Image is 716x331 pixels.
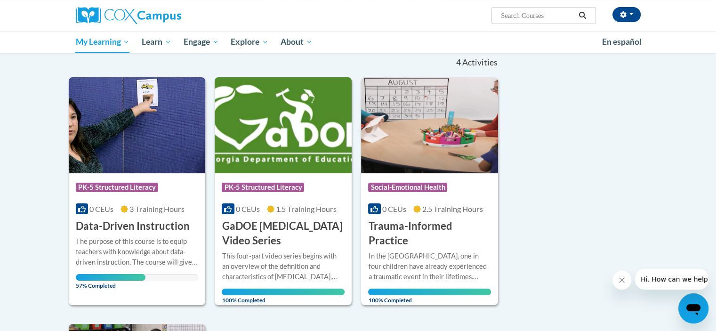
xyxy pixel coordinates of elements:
span: 100% Completed [222,289,345,304]
button: Account Settings [612,7,641,22]
img: Course Logo [215,77,352,173]
iframe: Button to launch messaging window [678,293,708,323]
span: PK-5 Structured Literacy [76,183,158,192]
span: Explore [231,36,268,48]
div: Your progress [368,289,491,295]
h3: Data-Driven Instruction [76,219,190,234]
span: About [281,36,313,48]
a: Engage [177,31,225,53]
a: Learn [136,31,177,53]
span: 57% Completed [76,274,146,289]
h3: Trauma-Informed Practice [368,219,491,248]
div: Your progress [222,289,345,295]
a: Course LogoPK-5 Structured Literacy0 CEUs1.5 Training Hours GaDOE [MEDICAL_DATA] Video SeriesThis... [215,77,352,305]
span: 3 Training Hours [129,204,185,213]
span: My Learning [75,36,129,48]
span: PK-5 Structured Literacy [222,183,304,192]
span: 4 [456,57,460,68]
div: In the [GEOGRAPHIC_DATA], one in four children have already experienced a traumatic event in thei... [368,251,491,282]
div: Your progress [76,274,146,281]
div: Main menu [62,31,655,53]
a: Course LogoPK-5 Structured Literacy0 CEUs3 Training Hours Data-Driven InstructionThe purpose of t... [69,77,206,305]
span: Engage [184,36,219,48]
div: This four-part video series begins with an overview of the definition and characteristics of [MED... [222,251,345,282]
h3: GaDOE [MEDICAL_DATA] Video Series [222,219,345,248]
button: Search [575,10,589,21]
div: The purpose of this course is to equip teachers with knowledge about data-driven instruction. The... [76,236,199,267]
input: Search Courses [500,10,575,21]
span: 100% Completed [368,289,491,304]
img: Course Logo [69,77,206,173]
iframe: Message from company [635,269,708,290]
span: Hi. How can we help? [6,7,76,14]
img: Cox Campus [76,7,181,24]
a: My Learning [70,31,136,53]
a: Cox Campus [76,7,255,24]
span: 0 CEUs [236,204,260,213]
a: Explore [225,31,274,53]
span: 1.5 Training Hours [276,204,337,213]
img: Course Logo [361,77,498,173]
a: About [274,31,319,53]
span: 0 CEUs [382,204,406,213]
span: Learn [142,36,171,48]
a: Course LogoSocial-Emotional Health0 CEUs2.5 Training Hours Trauma-Informed PracticeIn the [GEOGRA... [361,77,498,305]
span: 2.5 Training Hours [422,204,483,213]
span: 0 CEUs [89,204,113,213]
span: Social-Emotional Health [368,183,447,192]
span: En español [602,37,642,47]
iframe: Close message [612,271,631,290]
span: Activities [462,57,498,68]
a: En español [596,32,648,52]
